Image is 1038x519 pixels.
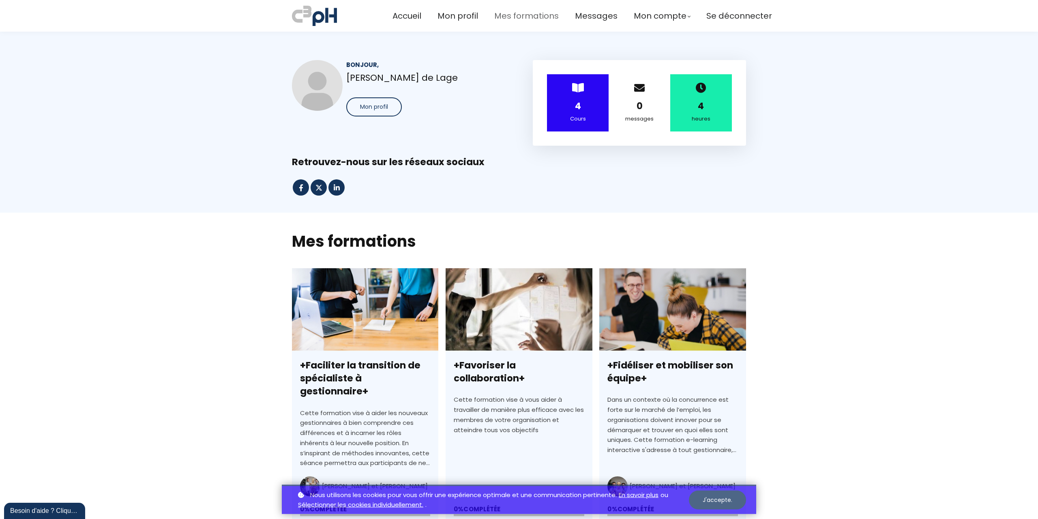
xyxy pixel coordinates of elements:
button: J'accepte. [689,489,746,508]
a: Messages [575,9,618,23]
span: Mon compte [634,9,686,23]
div: Bonjour, [346,60,505,69]
a: Se déconnecter [706,9,772,23]
span: Mon profil [360,103,388,111]
img: 68792c452b06c1e1d10e00ac.jpg [292,60,343,111]
div: Cours [557,114,598,123]
img: a70bc7685e0efc0bd0b04b3506828469.jpeg [292,4,337,28]
strong: 4 [575,100,581,112]
div: messages [619,114,660,123]
a: Sélectionner les cookies individuellement. [298,498,423,508]
h2: Mes formations [292,231,746,252]
strong: 4 [698,100,704,112]
button: Mon profil [346,97,402,116]
div: Retrouvez-nous sur les réseaux sociaux [292,156,746,168]
span: Nous utilisons les cookies pour vous offrir une expérience optimale et une communication pertinente. [310,489,617,499]
p: [PERSON_NAME] de Lage [346,71,505,85]
strong: 0 [637,100,643,112]
p: ou . [296,489,689,509]
a: En savoir plus [619,489,658,499]
div: > [547,74,609,131]
div: heures [680,114,722,123]
a: Accueil [392,9,421,23]
a: Mon profil [438,9,478,23]
iframe: chat widget [4,501,87,519]
a: Mes formations [494,9,559,23]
